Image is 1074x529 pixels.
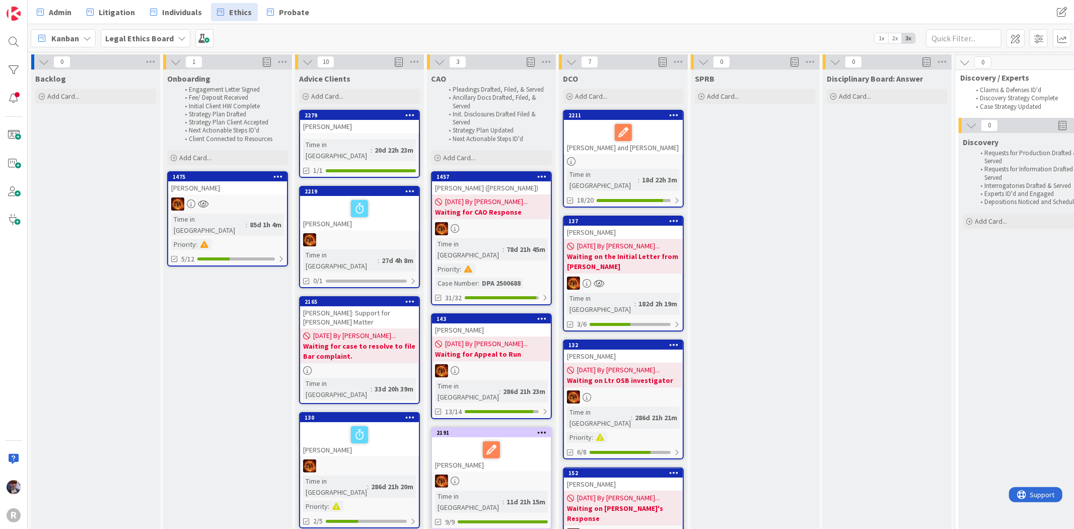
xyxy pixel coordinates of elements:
[443,153,475,162] span: Add Card...
[279,6,309,18] span: Probate
[563,340,684,459] a: 132[PERSON_NAME][DATE] By [PERSON_NAME]...Waiting on Ltr OSB investigatorTRTime in [GEOGRAPHIC_DA...
[300,187,419,196] div: 2219
[845,56,862,68] span: 0
[500,386,548,397] div: 286d 21h 23m
[504,496,548,507] div: 11d 21h 15m
[632,412,680,423] div: 286d 21h 21m
[305,414,419,421] div: 130
[713,56,730,68] span: 0
[179,153,211,162] span: Add Card...
[432,437,551,472] div: [PERSON_NAME]
[181,254,194,264] span: 5/12
[300,297,419,306] div: 2165
[888,33,902,43] span: 2x
[21,2,46,14] span: Support
[379,255,416,266] div: 27d 4h 8m
[564,217,683,226] div: 137
[567,293,634,315] div: Time in [GEOGRAPHIC_DATA]
[902,33,915,43] span: 3x
[211,3,258,21] a: Ethics
[371,383,372,394] span: :
[372,145,416,156] div: 20d 22h 23m
[445,293,462,303] span: 31/32
[303,139,371,161] div: Time in [GEOGRAPHIC_DATA]
[303,378,371,400] div: Time in [GEOGRAPHIC_DATA]
[261,3,315,21] a: Probate
[479,278,523,289] div: DPA 2500688
[168,197,287,211] div: TR
[167,74,210,84] span: Onboarding
[577,319,587,329] span: 3/6
[577,493,660,503] span: [DATE] By [PERSON_NAME]...
[185,56,202,68] span: 1
[313,330,396,341] span: [DATE] By [PERSON_NAME]...
[432,323,551,337] div: [PERSON_NAME]
[299,186,420,288] a: 2219[PERSON_NAME]TRTime in [GEOGRAPHIC_DATA]:27d 4h 8m0/1
[443,86,550,94] li: Pleadings Drafted, Filed, & Served
[299,74,350,84] span: Advice Clients
[300,120,419,133] div: [PERSON_NAME]
[7,508,21,522] div: R
[435,222,448,235] img: TR
[564,226,683,239] div: [PERSON_NAME]
[460,263,461,275] span: :
[503,496,504,507] span: :
[445,339,528,349] span: [DATE] By [PERSON_NAME]...
[7,480,21,494] img: ML
[144,3,208,21] a: Individuals
[567,169,638,191] div: Time in [GEOGRAPHIC_DATA]
[303,233,316,246] img: TR
[443,135,550,143] li: Next Actionable Steps ID'd
[168,172,287,194] div: 1475[PERSON_NAME]
[577,365,660,375] span: [DATE] By [PERSON_NAME]...
[435,349,548,359] b: Waiting for Appeal to Run
[305,298,419,305] div: 2165
[568,112,683,119] div: 2211
[975,217,1007,226] span: Add Card...
[179,102,287,110] li: Initial Client HW Complete
[305,188,419,195] div: 2219
[432,314,551,337] div: 143[PERSON_NAME]
[300,413,419,422] div: 130
[435,263,460,275] div: Priority
[449,56,466,68] span: 3
[303,476,367,498] div: Time in [GEOGRAPHIC_DATA]
[432,475,551,488] div: TR
[577,241,660,251] span: [DATE] By [PERSON_NAME]...
[313,276,323,286] span: 0/1
[303,341,416,361] b: Waiting for case to resolve to file Bar complaint.
[443,94,550,110] li: Ancillary Docs Drafted, Filed, & Served
[563,216,684,332] a: 137[PERSON_NAME][DATE] By [PERSON_NAME]...Waiting on the Initial Letter from [PERSON_NAME]TRTime ...
[179,86,287,94] li: Engagement Letter Signed
[639,174,680,185] div: 18d 22h 3m
[300,233,419,246] div: TR
[575,92,607,101] span: Add Card...
[81,3,141,21] a: Litigation
[432,428,551,437] div: 2191
[564,277,683,290] div: TR
[300,459,419,473] div: TR
[367,481,369,492] span: :
[31,3,78,21] a: Admin
[577,195,594,206] span: 18/20
[300,422,419,456] div: [PERSON_NAME]
[229,6,252,18] span: Ethics
[478,278,479,289] span: :
[47,92,80,101] span: Add Card...
[300,413,419,456] div: 130[PERSON_NAME]
[313,516,323,526] span: 2/5
[179,135,287,143] li: Client Connected to Resources
[179,118,287,126] li: Strategy Plan Client Accepted
[299,296,420,404] a: 2165[PERSON_NAME]: Support for [PERSON_NAME] Matter[DATE] By [PERSON_NAME]...Waiting for case to ...
[445,517,455,527] span: 9/9
[567,277,580,290] img: TR
[105,33,174,43] b: Legal Ethics Board
[563,74,578,84] span: DCO
[445,407,462,417] span: 13/14
[432,172,551,181] div: 1457
[7,7,21,21] img: Visit kanbanzone.com
[564,120,683,154] div: [PERSON_NAME] and [PERSON_NAME]
[305,112,419,119] div: 2279
[196,239,197,250] span: :
[173,173,287,180] div: 1475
